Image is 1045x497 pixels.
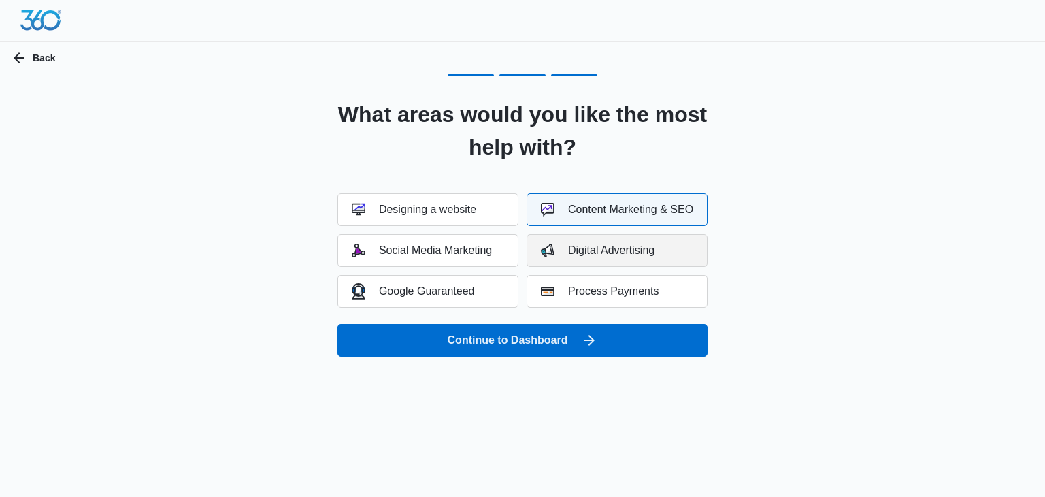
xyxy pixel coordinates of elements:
[352,244,492,257] div: Social Media Marketing
[527,234,708,267] button: Digital Advertising
[541,244,654,257] div: Digital Advertising
[541,285,659,298] div: Process Payments
[320,98,725,163] h2: What areas would you like the most help with?
[352,203,476,217] div: Designing a website
[337,275,518,308] button: Google Guaranteed
[527,193,708,226] button: Content Marketing & SEO
[337,193,518,226] button: Designing a website
[541,203,693,217] div: Content Marketing & SEO
[337,324,708,357] button: Continue to Dashboard
[337,234,518,267] button: Social Media Marketing
[352,283,475,299] div: Google Guaranteed
[527,275,708,308] button: Process Payments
